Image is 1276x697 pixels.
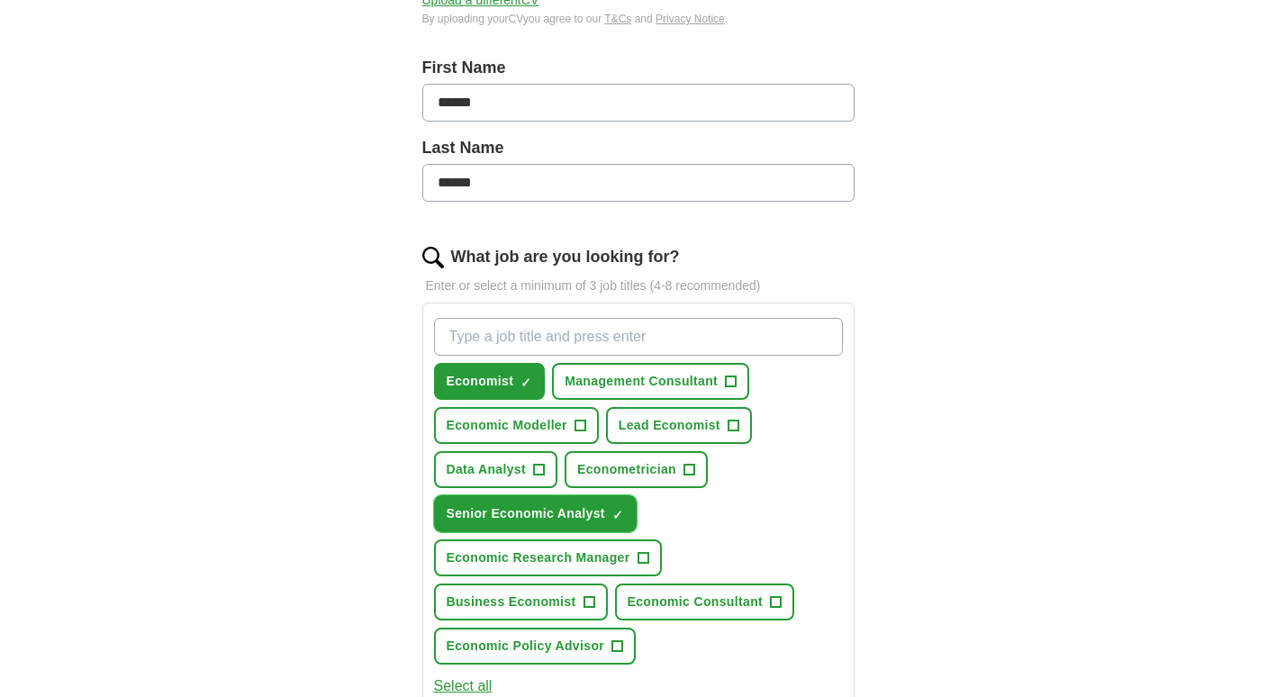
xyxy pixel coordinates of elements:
p: Enter or select a minimum of 3 job titles (4-8 recommended) [422,276,855,295]
input: Type a job title and press enter [434,318,843,356]
button: Economist✓ [434,363,546,400]
span: Economist [447,372,514,391]
span: Business Economist [447,593,576,611]
span: Lead Economist [619,416,720,435]
button: Senior Economic Analyst✓ [434,495,637,532]
a: Privacy Notice [656,13,725,25]
button: Business Economist [434,584,608,620]
button: Management Consultant [552,363,749,400]
label: First Name [422,56,855,80]
a: T&Cs [604,13,631,25]
div: By uploading your CV you agree to our and . [422,11,855,27]
span: Economic Policy Advisor [447,637,605,656]
label: Last Name [422,136,855,160]
span: Economic Modeller [447,416,567,435]
span: Management Consultant [565,372,718,391]
button: Econometrician [565,451,708,488]
span: Economic Consultant [628,593,764,611]
span: ✓ [612,508,623,522]
button: Economic Policy Advisor [434,628,637,665]
span: Senior Economic Analyst [447,504,605,523]
span: Economic Research Manager [447,548,630,567]
button: Economic Consultant [615,584,795,620]
button: Data Analyst [434,451,558,488]
span: Data Analyst [447,460,527,479]
button: Economic Research Manager [434,539,662,576]
button: Economic Modeller [434,407,599,444]
img: search.png [422,247,444,268]
label: What job are you looking for? [451,245,680,269]
span: ✓ [520,376,531,390]
button: Lead Economist [606,407,752,444]
span: Econometrician [577,460,676,479]
button: Select all [434,675,493,697]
